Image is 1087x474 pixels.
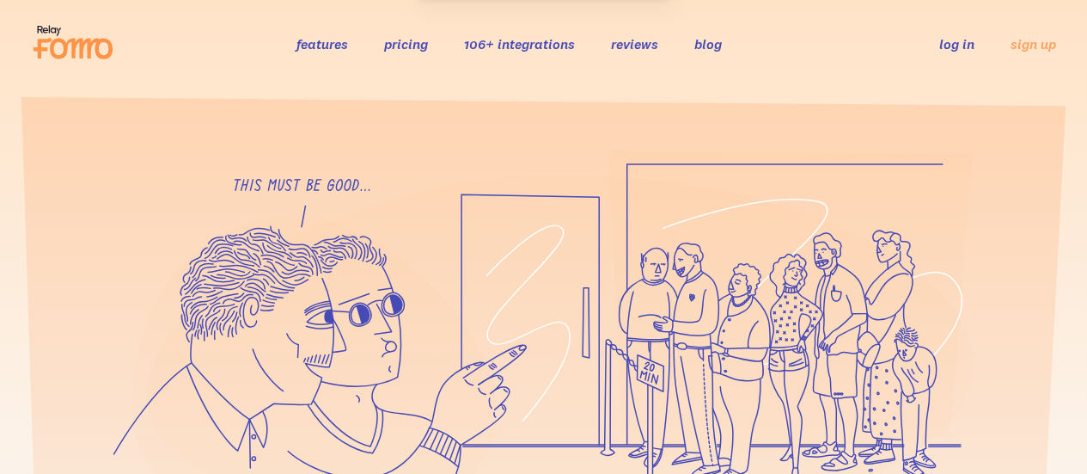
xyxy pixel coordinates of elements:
[1011,35,1056,53] a: sign up
[296,35,348,52] a: features
[384,35,428,52] a: pricing
[694,35,722,52] a: blog
[464,35,575,52] a: 106+ integrations
[611,35,658,52] a: reviews
[939,35,974,52] a: log in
